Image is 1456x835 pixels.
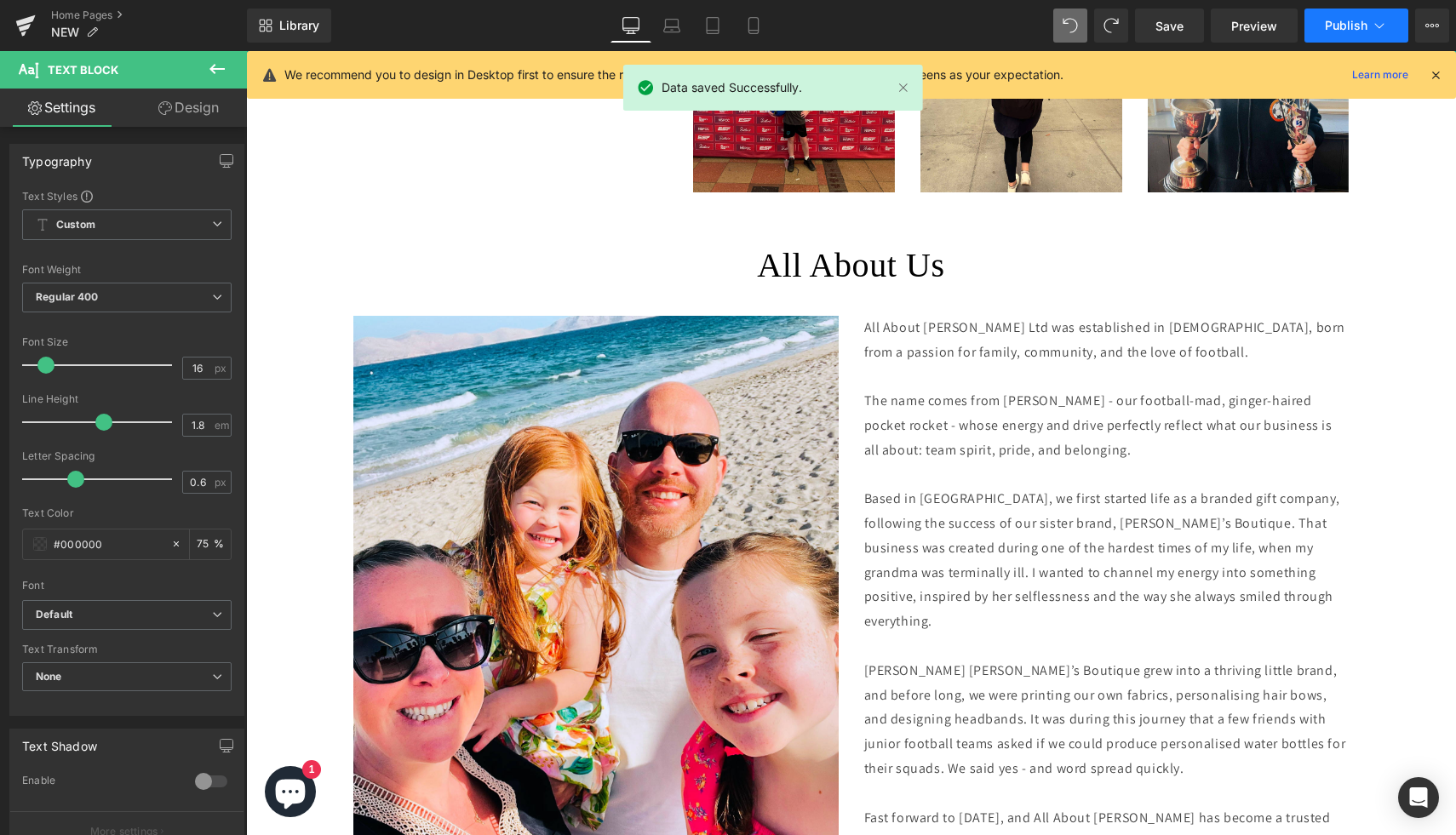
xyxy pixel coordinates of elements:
button: More [1415,9,1449,43]
span: Save [1155,17,1184,35]
div: Open Intercom Messenger [1398,777,1439,818]
a: Desktop [610,9,651,43]
b: Regular 400 [36,290,99,303]
div: % [190,529,231,559]
span: Library [279,18,319,33]
div: Letter Spacing [22,450,232,462]
div: Line Height [22,393,232,405]
a: Laptop [651,9,692,43]
a: Home Pages [51,9,247,22]
p: Based in [GEOGRAPHIC_DATA], we first started life as a branded gift company, following the succes... [618,436,1103,583]
input: Color [54,535,163,553]
button: Redo [1094,9,1128,43]
p: The name comes from [PERSON_NAME] - our football-mad, ginger-haired pocket rocket - whose energy ... [618,338,1103,411]
div: Typography [22,145,92,169]
span: em [215,420,229,431]
a: Preview [1211,9,1298,43]
div: Enable [22,774,178,792]
a: Tablet [692,9,733,43]
span: px [215,477,229,488]
div: Text Transform [22,643,232,655]
div: Text Shadow [22,729,97,753]
b: Default [36,608,212,622]
div: Text Styles [22,189,232,203]
div: Text Color [22,507,232,519]
span: Preview [1231,17,1277,35]
span: Publish [1325,19,1367,32]
span: Text Block [48,63,118,77]
span: Get a quote [DATE]: 📞0114 3770013 📧[EMAIL_ADDRESS][DOMAIN_NAME] [348,11,862,26]
span: NEW [51,26,79,39]
p: We recommend you to design in Desktop first to ensure the responsive layout would display correct... [284,66,1063,84]
p: [PERSON_NAME] [PERSON_NAME]’s Boutique grew into a thriving little brand, and before long, we wer... [618,608,1103,730]
a: New Library [247,9,331,43]
a: Mobile [733,9,774,43]
div: Font Weight [22,264,232,276]
a: Learn more [1345,65,1415,85]
a: Design [127,89,250,127]
span: px [215,363,229,374]
div: Font Size [22,336,232,348]
p: All About [PERSON_NAME] Ltd was established in [DEMOGRAPHIC_DATA], born from a passion for family... [618,265,1103,314]
button: Publish [1304,9,1408,43]
button: Undo [1053,9,1087,43]
b: Custom [56,218,95,232]
b: None [36,670,62,683]
span: Data saved Successfully. [662,78,802,97]
div: Font [22,580,232,592]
